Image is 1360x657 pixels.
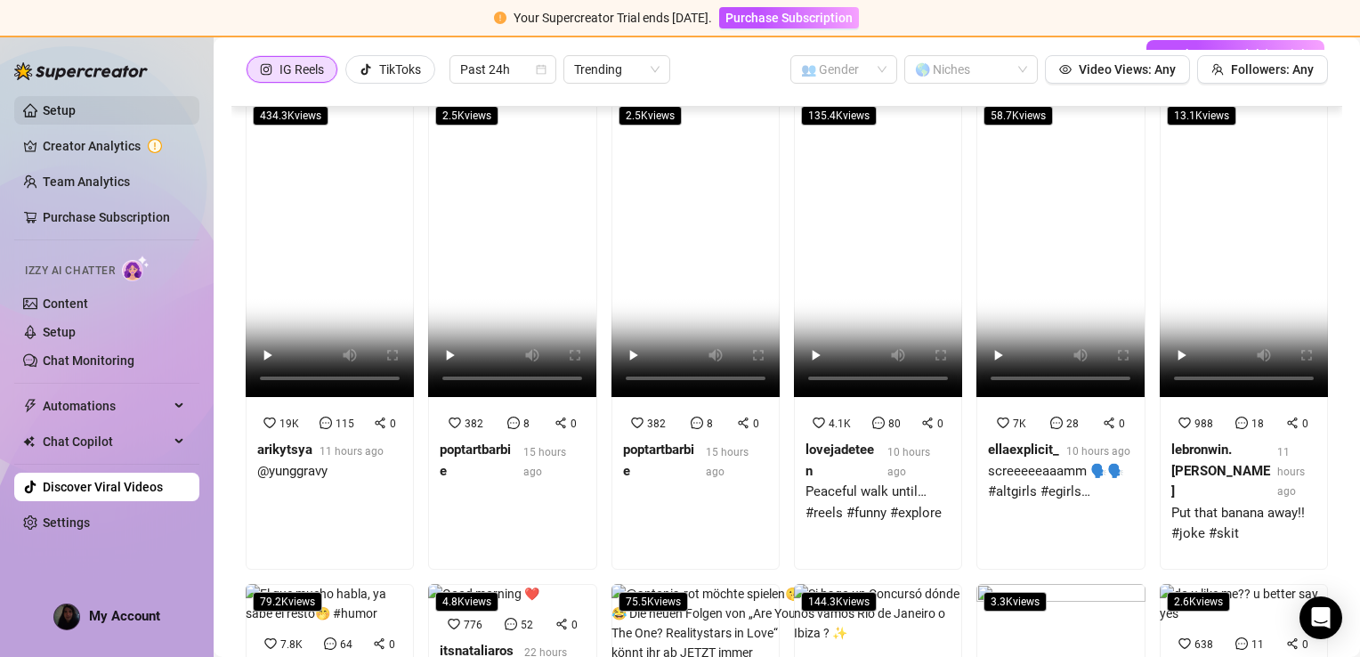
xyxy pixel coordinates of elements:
[1066,445,1130,458] span: 10 hours ago
[1197,55,1328,84] button: Followers: Any
[1050,417,1063,429] span: message
[260,63,272,76] span: instagram
[1160,584,1328,623] img: do u like me?? u better say yes
[340,638,352,651] span: 64
[435,106,498,126] span: 2.5K views
[257,442,312,458] strong: arikytsya
[1059,63,1072,76] span: eye
[257,461,384,483] div: @yunggravy
[921,417,934,429] span: share-alt
[280,638,303,651] span: 7.8K
[805,482,951,523] div: Peaceful walk until… #reels #funny #explore
[1160,47,1311,61] span: Track Your Models' Socials
[1302,638,1308,651] span: 0
[521,619,533,631] span: 52
[1194,418,1213,430] span: 988
[984,106,1053,126] span: 58.7K views
[1302,418,1308,430] span: 0
[279,56,324,83] div: IG Reels
[43,515,90,530] a: Settings
[1194,638,1213,651] span: 638
[725,11,853,25] span: Purchase Subscription
[54,604,79,629] img: ACg8ocLDLX3tjkviupIr4Vze4L5qfeVdfm-9IJBSfFHZzpOsWJIPV3Px=s96-c
[619,106,682,126] span: 2.5K views
[1066,418,1079,430] span: 28
[449,417,461,429] span: heart
[263,417,276,429] span: heart
[1171,503,1316,545] div: Put that banana away!! #joke #skit
[737,417,749,429] span: share-alt
[440,442,511,479] strong: poptartbarbie
[691,417,703,429] span: message
[623,442,694,479] strong: poptartbarbie
[1160,98,1328,570] a: 13.1Kviews988180lebronwin.[PERSON_NAME]11 hours agoPut that banana away!! #joke #skit
[374,417,386,429] span: share-alt
[25,263,115,280] span: Izzy AI Chatter
[460,56,546,83] span: Past 24h
[89,608,160,624] span: My Account
[43,103,76,118] a: Setup
[1167,592,1230,612] span: 2.6K views
[1045,55,1190,84] button: Video Views: Any
[1235,417,1248,429] span: message
[14,62,148,80] img: logo-BBDzfeDw.svg
[523,418,530,430] span: 8
[574,56,660,83] span: Trending
[507,417,520,429] span: message
[706,446,749,478] span: 15 hours ago
[336,418,354,430] span: 115
[988,442,1059,458] strong: ellaexplicit_
[1167,106,1236,126] span: 13.1K views
[465,418,483,430] span: 382
[320,417,332,429] span: message
[390,418,396,430] span: 0
[448,618,460,630] span: heart
[801,106,877,126] span: 135.4K views
[1251,638,1264,651] span: 11
[1211,63,1224,76] span: team
[611,98,780,570] a: 2.5Kviews38280poptartbarbie15 hours ago
[43,392,169,420] span: Automations
[555,618,568,630] span: share-alt
[1103,417,1115,429] span: share-alt
[428,98,596,570] a: 2.5Kviews38280poptartbarbie15 hours ago
[523,446,566,478] span: 15 hours ago
[1146,40,1324,69] button: Track Your Models' Socials
[43,427,169,456] span: Chat Copilot
[813,417,825,429] span: heart
[428,584,539,604] img: Good morning ❤️
[505,618,517,630] span: message
[888,418,901,430] span: 80
[1013,418,1026,430] span: 7K
[719,11,859,25] a: Purchase Subscription
[320,445,384,458] span: 11 hours ago
[976,98,1145,570] a: 58.7Kviews7K280ellaexplicit_10 hours agoscreeeeeaaamm 🗣️🗣️ #altgirls #egirls #altfashion #altstyle
[43,480,163,494] a: Discover Viral Videos
[23,399,37,413] span: thunderbolt
[1235,637,1248,650] span: message
[360,63,372,76] span: tik-tok
[829,418,851,430] span: 4.1K
[801,592,877,612] span: 144.3K views
[1171,442,1270,499] strong: lebronwin.[PERSON_NAME]
[619,592,688,612] span: 75.5K views
[753,418,759,430] span: 0
[514,11,712,25] span: Your Supercreator Trial ends [DATE].
[389,638,395,651] span: 0
[1277,446,1305,498] span: 11 hours ago
[43,132,185,160] a: Creator Analytics exclamation-circle
[631,417,644,429] span: heart
[1119,418,1125,430] span: 0
[43,174,130,189] a: Team Analytics
[435,592,498,612] span: 4.8K views
[43,325,76,339] a: Setup
[494,12,506,24] span: exclamation-circle
[571,619,578,631] span: 0
[43,210,170,224] a: Purchase Subscription
[1178,637,1191,650] span: heart
[988,461,1133,503] div: screeeeeaaamm 🗣️🗣️ #altgirls #egirls #altfashion #altstyle
[253,106,328,126] span: 434.3K views
[555,417,567,429] span: share-alt
[43,296,88,311] a: Content
[23,435,35,448] img: Chat Copilot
